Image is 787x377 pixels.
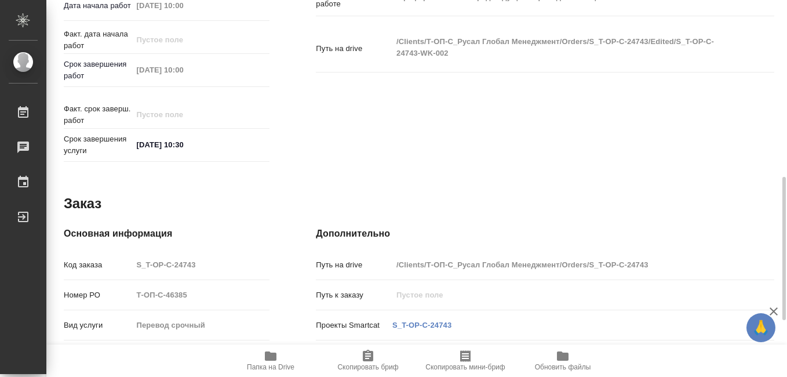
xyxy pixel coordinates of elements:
span: Обновить файлы [535,363,591,371]
p: Факт. дата начала работ [64,28,132,52]
h4: Дополнительно [316,227,774,241]
p: Путь к заказу [316,289,392,301]
span: Скопировать бриф [337,363,398,371]
button: Скопировать бриф [319,345,417,377]
input: Пустое поле [132,61,234,78]
input: Пустое поле [132,287,269,303]
button: 🙏 [746,313,775,342]
p: Путь на drive [316,43,392,55]
span: 🙏 [751,316,771,340]
p: Проекты Smartcat [316,320,392,331]
button: Папка на Drive [222,345,319,377]
h2: Заказ [64,194,101,213]
h4: Основная информация [64,227,269,241]
p: Номер РО [64,289,132,301]
p: Факт. срок заверш. работ [64,103,132,126]
p: Вид услуги [64,320,132,331]
input: Пустое поле [392,287,736,303]
button: Обновить файлы [514,345,611,377]
span: Скопировать мини-бриф [425,363,505,371]
input: Пустое поле [132,31,234,48]
p: Путь на drive [316,259,392,271]
a: S_T-OP-C-24743 [392,321,451,329]
input: Пустое поле [132,106,234,123]
input: ✎ Введи что-нибудь [132,136,234,153]
p: Срок завершения услуги [64,133,132,157]
button: Скопировать мини-бриф [417,345,514,377]
span: Папка на Drive [247,363,294,371]
input: Пустое поле [392,256,736,273]
p: Срок завершения работ [64,59,132,82]
p: Код заказа [64,259,132,271]
input: Пустое поле [132,256,269,273]
input: Пустое поле [132,317,269,333]
textarea: /Clients/Т-ОП-С_Русал Глобал Менеджмент/Orders/S_T-OP-C-24743/Edited/S_T-OP-C-24743-WK-002 [392,32,736,63]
